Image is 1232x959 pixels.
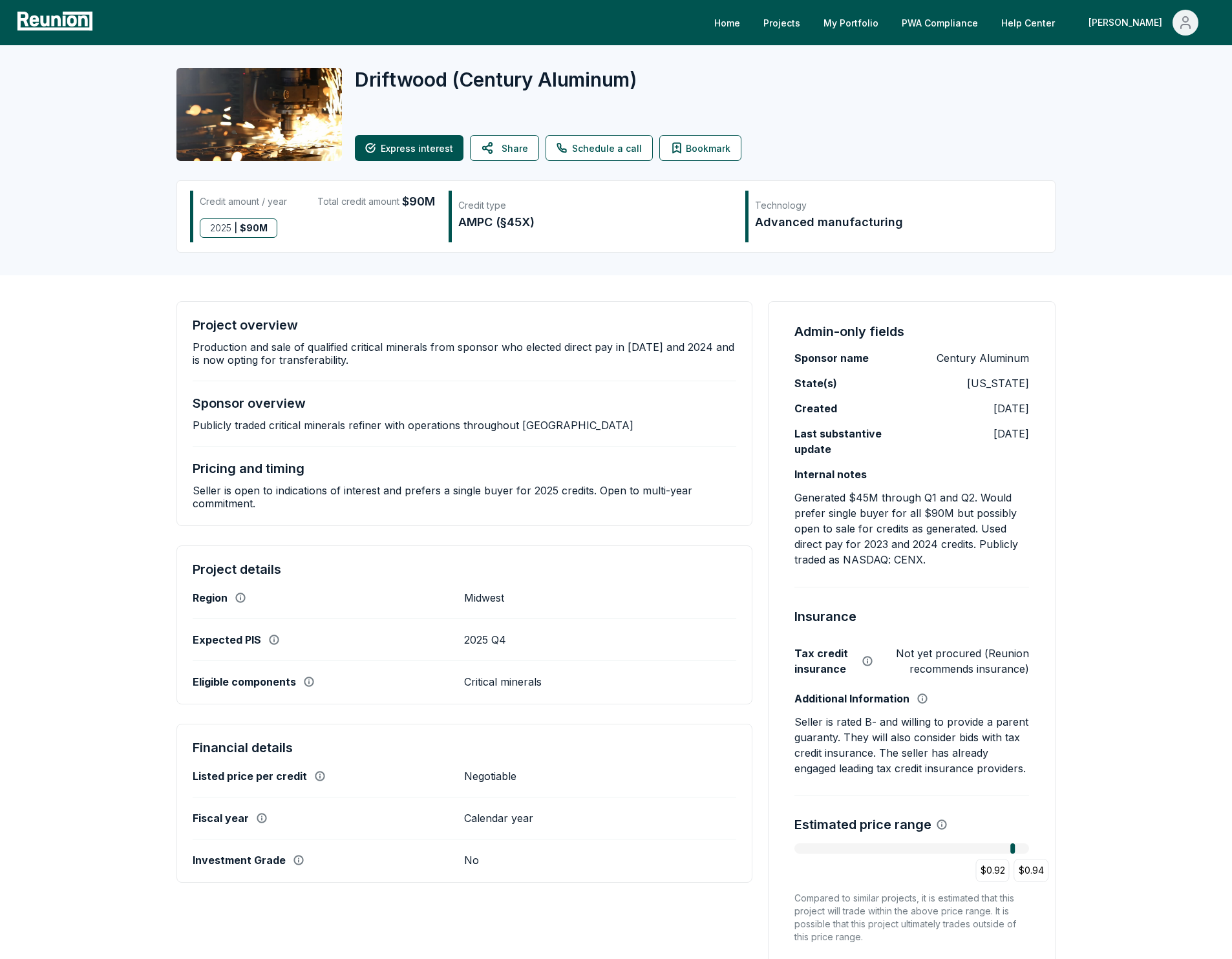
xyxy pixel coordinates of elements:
h4: Project overview [193,317,298,333]
div: [PERSON_NAME] [1089,10,1167,36]
img: Driftwood [176,68,342,161]
span: | [234,219,237,237]
a: Help Center [991,10,1065,36]
div: Credit type [458,199,732,212]
a: Home [704,10,750,36]
nav: Main [704,10,1219,36]
p: Seller is open to indications of interest and prefers a single buyer for 2025 credits. Open to mu... [193,484,736,510]
h4: Pricing and timing [193,461,304,476]
span: ( Century Aluminum ) [452,68,637,91]
span: $ 90M [240,219,268,237]
a: Projects [753,10,811,36]
label: Listed price per credit [193,770,307,783]
label: Internal notes [794,467,867,482]
div: Credit amount / year [200,193,287,211]
h4: Estimated price range [794,816,931,834]
p: Midwest [464,591,504,604]
label: Sponsor name [794,350,869,366]
p: $0.92 [981,863,1005,878]
label: Fiscal year [193,812,249,825]
label: Last substantive update [794,426,912,457]
p: No [464,854,479,867]
h4: Sponsor overview [193,395,306,411]
div: Technology [755,199,1028,212]
div: Advanced manufacturing [755,213,1028,231]
p: Seller is rated B- and willing to provide a parent guaranty. They will also consider bids with ta... [794,714,1029,776]
p: 2025 Q4 [464,633,506,646]
h4: Financial details [193,740,736,755]
h4: Insurance [794,607,856,626]
h4: Project details [193,562,736,577]
label: Region [193,591,228,604]
p: Generated $45M through Q1 and Q2. Would prefer single buyer for all $90M but possibly open to sal... [794,490,1029,567]
p: $0.94 [1019,863,1044,878]
div: AMPC (§45X) [458,213,732,231]
a: PWA Compliance [891,10,988,36]
label: Investment Grade [193,854,286,867]
span: $90M [402,193,435,211]
p: [DATE] [993,426,1029,441]
div: Compared to similar projects, it is estimated that this project will trade within the above price... [794,892,1029,943]
button: [PERSON_NAME] [1078,10,1209,36]
a: My Portfolio [813,10,889,36]
p: Publicly traded critical minerals refiner with operations throughout [GEOGRAPHIC_DATA] [193,419,633,432]
p: Not yet procured (Reunion recommends insurance) [888,646,1029,677]
h2: Driftwood [355,68,637,91]
p: Negotiable [464,770,516,783]
p: Calendar year [464,812,533,825]
label: Eligible components [193,675,296,688]
p: Production and sale of qualified critical minerals from sponsor who elected direct pay in [DATE] ... [193,341,736,366]
p: [DATE] [993,401,1029,416]
p: Critical minerals [464,675,542,688]
button: Share [470,135,539,161]
label: Expected PIS [193,633,261,646]
div: Total credit amount [317,193,435,211]
label: Created [794,401,837,416]
p: [US_STATE] [967,375,1029,391]
p: Century Aluminum [937,350,1029,366]
span: 2025 [210,219,231,237]
label: State(s) [794,375,837,391]
label: Additional Information [794,691,909,706]
a: Schedule a call [546,135,653,161]
button: Bookmark [659,135,741,161]
h4: Admin-only fields [794,322,904,341]
button: Express interest [355,135,463,161]
label: Tax credit insurance [794,646,855,677]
